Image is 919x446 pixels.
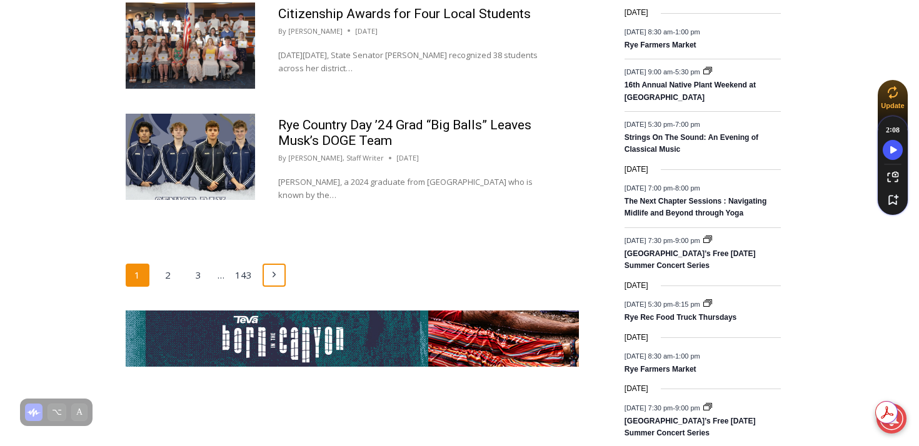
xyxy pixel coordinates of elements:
img: (PHOTO: Citizenship Award Recipients with Senator Mayer on Monday, June 23, 2025. Contributed.) [126,2,255,89]
p: [DATE][DATE], State Senator [PERSON_NAME] recognized 38 students across her district… [278,49,556,75]
p: [PERSON_NAME], a 2024 graduate from [GEOGRAPHIC_DATA] who is known by the… [278,176,556,202]
time: [DATE] [396,152,419,164]
div: Located at [STREET_ADDRESS][PERSON_NAME] [128,78,178,149]
a: Citizenship Awards for Four Local Students [278,6,531,21]
span: 1:00 pm [675,27,700,35]
a: [PERSON_NAME] [288,26,343,36]
span: By [278,26,286,37]
div: "I learned about the history of a place I’d honestly never considered even as a resident of [GEOG... [316,1,591,121]
time: - [625,184,700,191]
span: … [218,265,224,286]
a: 3 [187,264,211,287]
span: [DATE] 8:30 am [625,352,673,360]
span: 9:00 pm [675,404,700,411]
time: [DATE] [625,383,648,395]
a: Intern @ [DOMAIN_NAME] [301,121,606,156]
a: The Next Chapter Sessions : Navigating Midlife and Beyond through Yoga [625,197,766,219]
a: Open Tues. - Sun. [PHONE_NUMBER] [1,126,126,156]
time: [DATE] [355,26,378,37]
a: 16th Annual Native Plant Weekend at [GEOGRAPHIC_DATA] [625,81,756,102]
time: [DATE] [625,332,648,344]
span: 8:00 pm [675,184,700,191]
time: [DATE] [625,7,648,19]
a: 2 [156,264,180,287]
time: [DATE] [625,280,648,292]
span: 8:15 pm [675,300,700,308]
a: 143 [232,264,256,287]
a: Rye Farmers Market [625,365,696,375]
time: - [625,404,702,411]
span: By [278,152,286,164]
span: 1 [126,264,149,287]
span: 1:00 pm [675,352,700,360]
a: Rye Country Day ’24 Grad “Big Balls” Leaves Musk’s DOGE Team [278,117,531,148]
a: [GEOGRAPHIC_DATA]’s Free [DATE] Summer Concert Series [625,249,756,271]
span: 7:00 pm [675,121,700,128]
span: [DATE] 5:30 pm [625,121,673,128]
nav: Page navigation [126,264,579,287]
time: [DATE] [625,164,648,176]
span: 9:00 pm [675,236,700,244]
a: Rye Farmers Market [625,41,696,51]
span: Open Tues. - Sun. [PHONE_NUMBER] [4,129,123,176]
time: - [625,27,700,35]
span: [DATE] 9:00 am [625,67,673,75]
a: [PERSON_NAME], Staff Writer [288,153,384,162]
a: Strings On The Sound: An Evening of Classical Music [625,133,758,155]
a: Rye Rec Food Truck Thursdays [625,313,736,323]
span: [DATE] 7:30 pm [625,404,673,411]
time: - [625,352,700,360]
img: (PHOTO: 2024 graduate from Rye Country Day School Edward Coristine (far right in photo) is part o... [126,114,255,200]
span: [DATE] 5:30 pm [625,300,673,308]
span: [DATE] 7:30 pm [625,236,673,244]
span: [DATE] 8:30 am [625,27,673,35]
span: 5:30 pm [675,67,700,75]
time: - [625,236,702,244]
a: [GEOGRAPHIC_DATA]’s Free [DATE] Summer Concert Series [625,417,756,439]
time: - [625,67,702,75]
span: [DATE] 7:00 pm [625,184,673,191]
time: - [625,300,702,308]
time: - [625,121,700,128]
span: Intern @ [DOMAIN_NAME] [327,124,580,152]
